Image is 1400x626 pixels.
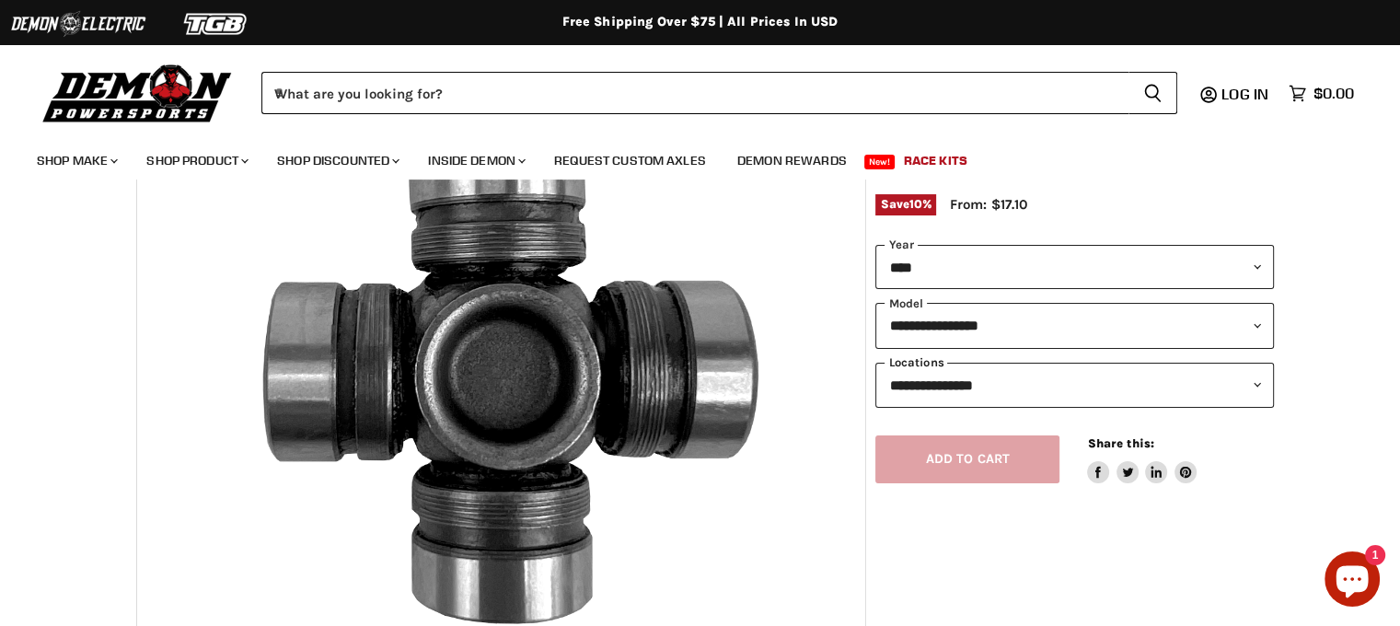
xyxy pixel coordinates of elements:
[1319,551,1385,611] inbox-online-store-chat: Shopify online store chat
[1087,436,1153,450] span: Share this:
[9,6,147,41] img: Demon Electric Logo 2
[1128,72,1177,114] button: Search
[23,142,129,180] a: Shop Make
[261,72,1128,114] input: When autocomplete results are available use up and down arrows to review and enter to select
[1087,435,1197,484] aside: Share this:
[1279,80,1363,107] a: $0.00
[1213,86,1279,102] a: Log in
[540,142,720,180] a: Request Custom Axles
[23,134,1349,180] ul: Main menu
[875,303,1273,348] select: modal-name
[864,155,896,169] span: New!
[1221,85,1268,103] span: Log in
[263,142,411,180] a: Shop Discounted
[909,197,922,211] span: 10
[875,194,936,214] span: Save %
[414,142,537,180] a: Inside Demon
[723,142,861,180] a: Demon Rewards
[875,363,1273,408] select: keys
[890,142,981,180] a: Race Kits
[1313,85,1354,102] span: $0.00
[875,245,1273,290] select: year
[147,6,285,41] img: TGB Logo 2
[950,196,1026,213] span: From: $17.10
[37,60,238,125] img: Demon Powersports
[133,142,260,180] a: Shop Product
[261,72,1177,114] form: Product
